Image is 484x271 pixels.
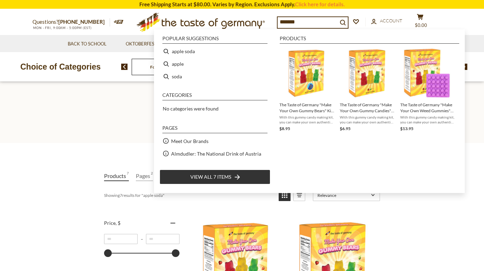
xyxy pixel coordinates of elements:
span: Account [380,18,402,23]
span: The Taste of Germany "Make Your Own Gummy Candies" Kit, Mix Only 6.4 oz [340,102,395,114]
li: Almdudler: The National Drink of Austria [160,147,270,160]
span: $6.95 [340,126,351,131]
li: Popular suggestions [162,36,267,44]
li: View all 7 items [160,170,270,184]
span: 7 [127,171,129,180]
span: $0.00 [415,22,427,28]
li: The Taste of Germany "Make Your Own Gummy Candies" Kit, Mix Only 6.4 oz [337,45,397,135]
p: Questions? [32,17,110,27]
a: View grid mode [279,189,291,201]
h1: Search results [22,113,462,129]
span: The Taste of Germany "Make Your Own Weed Gummies" Kit, 180 g [400,102,455,114]
a: View Pages Tab [136,171,153,181]
a: Click here for details. [295,1,345,7]
span: – [138,236,146,242]
a: Almdudler: The National Drink of Austria [171,150,261,158]
a: Sort options [313,189,380,201]
b: 7 [120,193,122,198]
span: Relevance [317,193,369,198]
span: Price [104,220,120,226]
span: With this gummy candy making kit, you can make your own authentic weed shape gummies within minut... [400,115,455,124]
span: MON - FRI, 9:00AM - 5:00PM (EST) [32,26,92,30]
li: The Taste of Germany "Make Your Own Gummy Bears" Kit, 6.3 oz. [277,45,337,135]
span: No categories were found [163,106,219,112]
a: View Products Tab [104,171,129,181]
li: apple soda [160,45,270,58]
li: apple [160,58,270,70]
img: previous arrow [121,64,128,70]
span: With this gummy candy making kit, you can make your own authentic German gummy bears within minut... [279,115,334,124]
span: View all 7 items [190,173,231,181]
li: Products [280,36,459,44]
li: soda [160,70,270,83]
a: Account [371,17,402,25]
div: Showing results for " " [104,189,273,201]
button: $0.00 [410,14,431,31]
span: 2 [151,171,153,180]
a: Back to School [68,40,107,48]
a: [PHONE_NUMBER] [58,19,105,25]
a: The Taste of Germany "Make Your Own Weed Gummies" Kit, 180 gWith this gummy candy making kit, you... [400,48,455,132]
div: Instant Search Results [154,29,465,193]
li: Categories [162,93,267,100]
span: , $ [116,220,120,226]
li: Pages [162,126,267,133]
input: Maximum value [146,234,179,244]
a: Meet Our Brands [171,137,208,145]
span: $8.95 [279,126,290,131]
span: With this gummy candy making kit, you can make your own authentic German gummy candies within min... [340,115,395,124]
span: $13.95 [400,126,413,131]
a: The Taste of Germany "Make Your Own Gummy Bears" Kit, 6.3 oz.With this gummy candy making kit, yo... [279,48,334,132]
a: Oktoberfest [126,40,162,48]
li: The Taste of Germany "Make Your Own Weed Gummies" Kit, 180 g [397,45,458,135]
li: Meet Our Brands [160,135,270,147]
a: The Taste of Germany "Make Your Own Gummy Candies" Kit, Mix Only 6.4 ozWith this gummy candy maki... [340,48,395,132]
input: Minimum value [104,234,138,244]
a: View list mode [293,189,305,201]
span: The Taste of Germany "Make Your Own Gummy Bears" Kit, 6.3 oz. [279,102,334,114]
a: Food By Category [150,64,183,70]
